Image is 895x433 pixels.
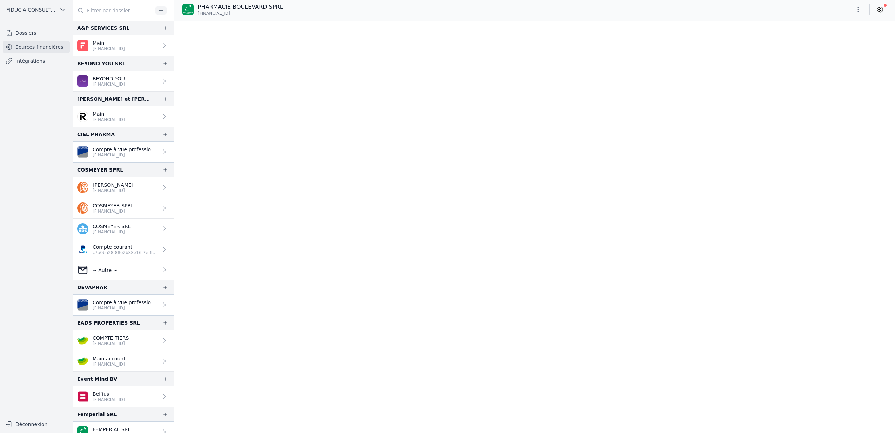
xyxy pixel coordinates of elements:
[73,330,174,351] a: COMPTE TIERS [FINANCIAL_ID]
[77,264,88,275] img: CleanShot-202025-05-26-20at-2016.10.27-402x.png
[93,75,125,82] p: BEYOND YOU
[77,166,123,174] div: COSMEYER SPRL
[73,260,174,280] a: ~ Autre ~
[93,361,126,367] p: [FINANCIAL_ID]
[77,130,115,139] div: CIEL PHARMA
[77,319,140,327] div: EADS PROPERTIES SRL
[93,181,133,188] p: [PERSON_NAME]
[93,40,125,47] p: Main
[93,305,158,311] p: [FINANCIAL_ID]
[182,4,194,15] img: BNP_BE_BUSINESS_GEBABEBB.png
[93,355,126,362] p: Main account
[3,4,70,15] button: FIDUCIA CONSULTING SRL
[93,152,158,158] p: [FINANCIAL_ID]
[77,95,151,103] div: [PERSON_NAME] et [PERSON_NAME]
[73,35,174,56] a: Main [FINANCIAL_ID]
[93,202,134,209] p: COSMEYER SPRL
[3,419,70,430] button: Déconnexion
[73,71,174,92] a: BEYOND YOU [FINANCIAL_ID]
[77,202,88,214] img: ing.png
[73,198,174,219] a: COSMEYER SPRL [FINANCIAL_ID]
[93,250,158,255] p: c7a0ba28f88e2b88e16f7ef646282700
[3,41,70,53] a: Sources financières
[77,24,129,32] div: A&P SERVICES SRL
[77,182,88,193] img: ing.png
[77,40,88,51] img: FINOM_SOBKDEBB.png
[93,391,125,398] p: Belfius
[73,219,174,239] a: COSMEYER SRL [FINANCIAL_ID]
[93,46,125,52] p: [FINANCIAL_ID]
[77,146,88,158] img: VAN_BREDA_JVBABE22XXX.png
[93,299,158,306] p: Compte à vue professionnel
[77,299,88,311] img: VAN_BREDA_JVBABE22XXX.png
[73,106,174,127] a: Main [FINANCIAL_ID]
[93,81,125,87] p: [FINANCIAL_ID]
[93,334,129,341] p: COMPTE TIERS
[6,6,56,13] span: FIDUCIA CONSULTING SRL
[77,375,117,383] div: Event Mind BV
[73,295,174,315] a: Compte à vue professionnel [FINANCIAL_ID]
[77,391,88,402] img: belfius-1.png
[93,229,131,235] p: [FINANCIAL_ID]
[93,223,131,230] p: COSMEYER SRL
[93,267,117,274] p: ~ Autre ~
[93,397,125,402] p: [FINANCIAL_ID]
[93,208,134,214] p: [FINANCIAL_ID]
[77,111,88,122] img: revolut.png
[73,239,174,260] a: Compte courant c7a0ba28f88e2b88e16f7ef646282700
[73,386,174,407] a: Belfius [FINANCIAL_ID]
[93,244,158,251] p: Compte courant
[73,177,174,198] a: [PERSON_NAME] [FINANCIAL_ID]
[77,335,88,346] img: crelan.png
[73,142,174,162] a: Compte à vue professionnel [FINANCIAL_ID]
[198,11,230,16] span: [FINANCIAL_ID]
[198,3,283,11] p: PHARMACIE BOULEVARD SPRL
[93,146,158,153] p: Compte à vue professionnel
[77,355,88,367] img: crelan.png
[77,244,88,255] img: PAYPAL_PPLXLULL.png
[93,341,129,346] p: [FINANCIAL_ID]
[77,283,107,292] div: DEVAPHAR
[77,223,88,234] img: kbc.png
[3,55,70,67] a: Intégrations
[93,111,125,118] p: Main
[93,188,133,193] p: [FINANCIAL_ID]
[77,59,126,68] div: BEYOND YOU SRL
[93,426,130,433] p: FEMPERIAL SRL
[77,410,117,419] div: Femperial SRL
[73,4,153,17] input: Filtrer par dossier...
[3,27,70,39] a: Dossiers
[77,75,88,87] img: BEOBANK_CTBKBEBX.png
[93,117,125,122] p: [FINANCIAL_ID]
[73,351,174,372] a: Main account [FINANCIAL_ID]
